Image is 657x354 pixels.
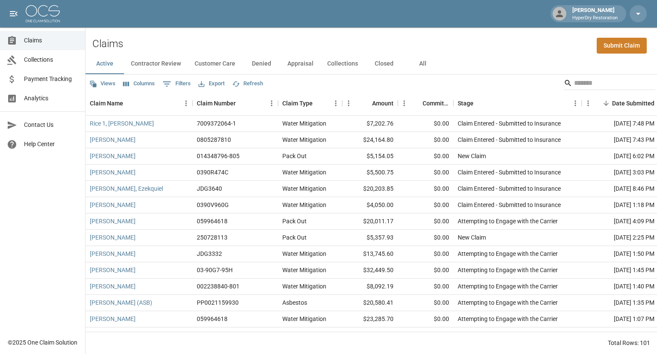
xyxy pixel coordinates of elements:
a: Submit Claim [597,38,647,54]
div: [PERSON_NAME] [569,6,621,21]
div: Claim Name [86,91,192,115]
div: $5,500.75 [342,165,398,181]
div: $7,202.76 [342,116,398,132]
div: Amount [372,91,394,115]
div: $0.00 [398,132,453,148]
div: Claim Entered - Submitted to Insurance [458,168,561,177]
div: $20,011.17 [342,213,398,230]
div: $20,580.41 [342,295,398,311]
div: 03-90G7-95H [197,266,233,274]
a: [PERSON_NAME] [90,249,136,258]
div: New Claim [458,233,486,242]
div: $0.00 [398,165,453,181]
div: $0.00 [398,116,453,132]
div: PP0021159930 [197,298,239,307]
div: Pack Out [282,152,307,160]
button: Sort [123,97,135,109]
div: $4,050.00 [342,197,398,213]
div: $8,092.19 [342,279,398,295]
div: $0.00 [398,311,453,327]
div: Claim Entered - Submitted to Insurance [458,184,561,193]
div: $0.00 [398,279,453,295]
div: Search [564,76,655,92]
div: $5,154.05 [342,148,398,165]
button: Customer Care [188,54,242,74]
div: Attempting to Engage with the Carrier [458,217,558,225]
span: Claims [24,36,78,45]
div: $0.00 [398,246,453,262]
button: Sort [360,97,372,109]
div: Water Mitigation [282,135,326,144]
span: Payment Tracking [24,75,78,84]
div: $0.00 [398,230,453,246]
div: 014348796-805 [197,152,240,160]
a: [PERSON_NAME] (ASB) [90,298,152,307]
a: [PERSON_NAME] [90,233,136,242]
button: Menu [329,97,342,110]
div: $0.00 [398,181,453,197]
div: Water Mitigation [282,315,326,323]
div: 250728113 [197,233,228,242]
div: $0.00 [398,262,453,279]
div: Total Rows: 101 [608,339,650,347]
div: Attempting to Engage with the Carrier [458,282,558,291]
button: Refresh [230,77,265,90]
div: Claim Name [90,91,123,115]
div: Attempting to Engage with the Carrier [458,249,558,258]
div: $13,745.60 [342,246,398,262]
button: Collections [320,54,365,74]
div: Water Mitigation [282,249,326,258]
button: Menu [582,97,595,110]
a: [PERSON_NAME], Ezekquiel [90,184,163,193]
a: [PERSON_NAME] [90,152,136,160]
div: Attempting to Engage with the Carrier [458,298,558,307]
div: $0.00 [398,327,453,344]
a: [PERSON_NAME] [90,266,136,274]
a: [PERSON_NAME] [90,331,136,339]
div: New Claim [458,152,486,160]
div: 7009372064-1 [197,119,236,128]
div: $32,449.50 [342,262,398,279]
div: 059964618 [197,217,228,225]
div: Amount [342,91,398,115]
div: 0390R474C [197,168,228,177]
span: Analytics [24,94,78,103]
div: 002238840-801 [197,282,240,291]
div: Asbestos [282,298,307,307]
button: Active [86,54,124,74]
button: Sort [411,97,423,109]
div: Claim Entered - Submitted to Insurance [458,135,561,144]
a: [PERSON_NAME] [90,315,136,323]
div: $0.00 [398,148,453,165]
div: Claim Type [282,91,313,115]
div: $0.00 [398,213,453,230]
button: Export [196,77,227,90]
div: Claim Number [197,91,236,115]
div: JDG3332 [197,249,222,258]
button: Sort [313,97,325,109]
div: JDG3640 [197,184,222,193]
h2: Claims [92,38,123,50]
button: All [403,54,442,74]
div: Pack Out [282,233,307,242]
div: $0.00 [398,295,453,311]
a: [PERSON_NAME] [90,168,136,177]
div: Stage [458,91,474,115]
button: Contractor Review [124,54,188,74]
span: Contact Us [24,120,78,129]
div: 0805287810 [197,135,231,144]
div: $5,357.93 [342,230,398,246]
div: 0390V960G [197,201,229,209]
button: Select columns [121,77,157,90]
div: Stage [453,91,582,115]
div: Water Mitigation [282,266,326,274]
div: Claim Entered - Submitted to Insurance [458,201,561,209]
p: HyperDry Restoration [572,15,618,22]
span: Help Center [24,140,78,149]
button: Views [87,77,118,90]
div: Attempting to Engage with the Carrier [458,266,558,274]
div: Water Mitigation [282,168,326,177]
button: Menu [342,97,355,110]
a: Rice 1, [PERSON_NAME] [90,119,154,128]
div: $0.00 [398,197,453,213]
